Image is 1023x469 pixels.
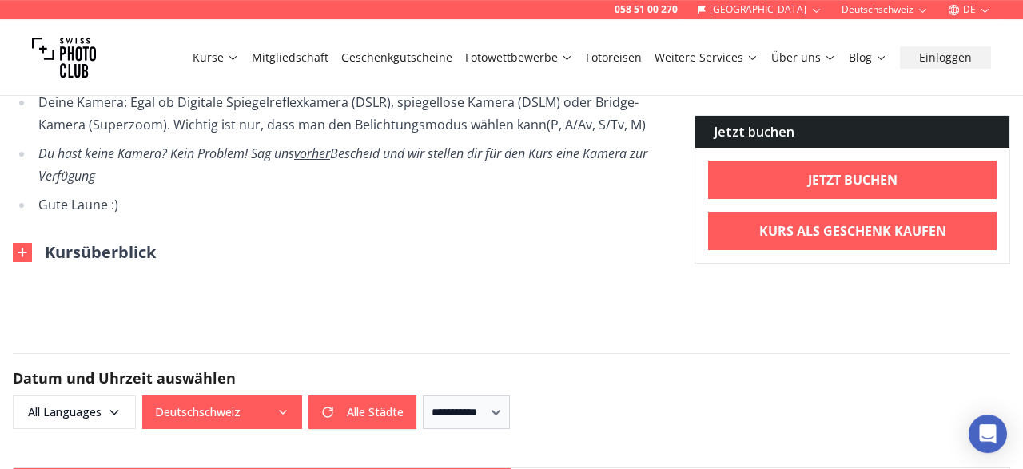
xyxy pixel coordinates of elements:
[771,50,836,66] a: Über uns
[900,46,991,69] button: Einloggen
[252,50,328,66] a: Mitgliedschaft
[615,3,678,16] a: 058 51 00 270
[294,145,330,162] u: vorher
[765,46,842,69] button: Über uns
[32,26,96,89] img: Swiss photo club
[38,145,647,185] em: Du hast keine Kamera? Kein Problem! Sag uns Bescheid und wir stellen dir für den Kurs eine Kamera...
[808,170,898,189] b: Jetzt buchen
[759,221,946,240] b: Kurs als Geschenk kaufen
[708,212,997,250] a: Kurs als Geschenk kaufen
[13,241,156,264] button: Kursüberblick
[586,50,642,66] a: Fotoreisen
[193,50,239,66] a: Kurse
[13,395,136,429] button: All Languages
[308,395,416,429] button: Alle Städte
[245,46,335,69] button: Mitgliedschaft
[465,50,573,66] a: Fotowettbewerbe
[142,395,302,429] button: Deutschschweiz
[13,367,1010,389] h2: Datum und Uhrzeit auswählen
[695,116,1009,148] div: Jetzt buchen
[648,46,765,69] button: Weitere Services
[34,193,669,216] li: Gute Laune :)
[655,50,758,66] a: Weitere Services
[969,415,1007,453] div: Open Intercom Messenger
[842,46,894,69] button: Blog
[34,91,669,136] li: Deine Kamera: Egal ob Digitale Spiegelreflexkamera ( (P, A/Av, S/Tv, M)
[13,243,32,262] img: Outline Close
[459,46,579,69] button: Fotowettbewerbe
[335,46,459,69] button: Geschenkgutscheine
[708,161,997,199] a: Jetzt buchen
[849,50,887,66] a: Blog
[186,46,245,69] button: Kurse
[341,50,452,66] a: Geschenkgutscheine
[15,398,133,427] span: All Languages
[579,46,648,69] button: Fotoreisen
